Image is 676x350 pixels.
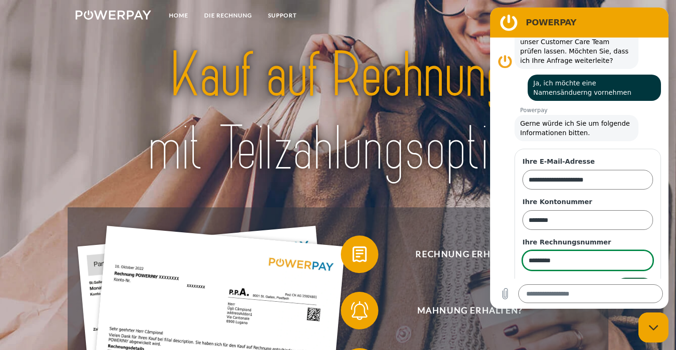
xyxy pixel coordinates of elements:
span: Rechnung erhalten? [355,236,585,273]
span: Mahnung erhalten? [355,292,585,329]
a: DIE RECHNUNG [196,7,260,24]
iframe: Schaltfläche zum Öffnen des Messaging-Fensters; Konversation läuft [638,312,668,342]
button: Rechnung erhalten? [341,236,585,273]
a: SUPPORT [260,7,305,24]
img: logo-powerpay-white.svg [76,10,151,20]
iframe: Messaging-Fenster [490,8,668,309]
a: agb [552,7,581,24]
img: qb_bell.svg [348,299,371,322]
button: Mahnung erhalten? [341,292,585,329]
img: title-powerpay_de.svg [101,35,575,189]
img: qb_bill.svg [348,243,371,266]
a: Home [161,7,196,24]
